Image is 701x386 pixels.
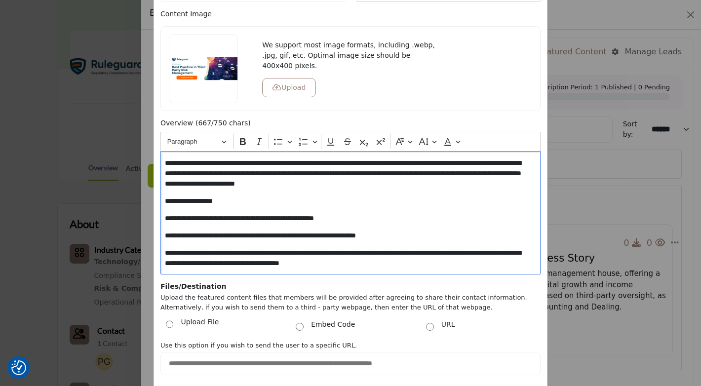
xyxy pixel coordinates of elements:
[441,319,455,330] label: URL
[160,9,541,19] p: Content Image
[262,78,316,97] button: Upload
[160,352,541,375] input: Post Website URL
[311,319,355,330] label: Embed Code
[160,118,193,128] label: Overview
[195,118,251,128] span: (667/750 chars)
[262,40,439,71] p: We support most image formats, including .webp, .jpg, gif, etc. Optimal image size should be 400x...
[160,132,541,151] div: Editor toolbar
[163,134,231,150] button: Heading
[160,282,227,290] b: Files/Destination
[167,136,219,148] span: Paragraph
[160,341,541,350] p: Use this option if you wish to send the user to a specific URL.
[160,151,541,274] div: Editor editing area: main
[160,293,541,312] p: Upload the featured content files that members will be provided after agreeing to share their con...
[11,360,26,375] button: Consent Preferences
[181,317,219,330] label: Upload File
[11,360,26,375] img: Revisit consent button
